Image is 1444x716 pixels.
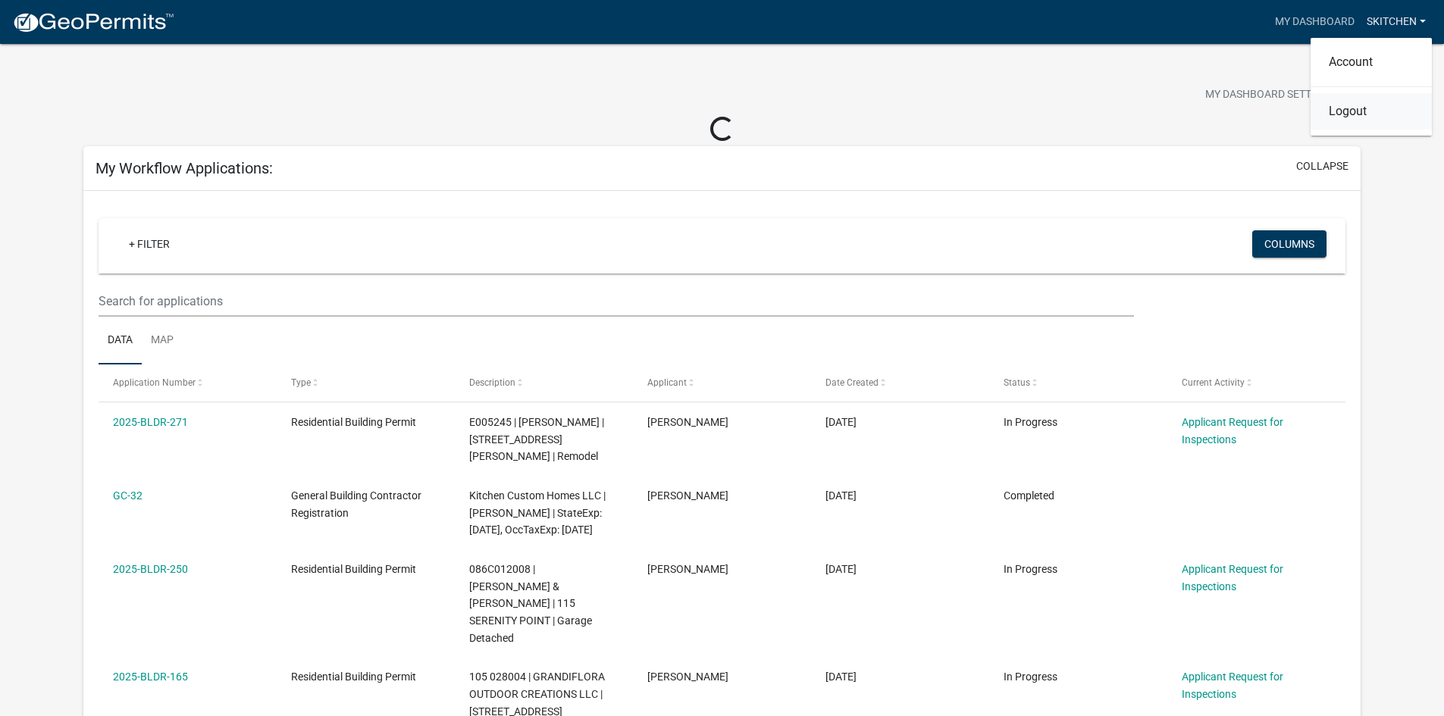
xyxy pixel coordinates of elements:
span: Application Number [113,377,196,388]
span: My Dashboard Settings [1205,86,1336,105]
span: Residential Building Permit [291,563,416,575]
span: 086C012008 | TAYLOR BOBBY & CYNTHIA | 115 SERENITY POINT | Garage Detached [469,563,592,644]
datatable-header-cell: Current Activity [1167,364,1345,401]
span: In Progress [1004,563,1057,575]
span: 08/21/2025 [825,489,857,502]
datatable-header-cell: Description [455,364,633,401]
span: 08/17/2025 [825,563,857,575]
span: Date Created [825,377,879,388]
datatable-header-cell: Application Number [99,364,277,401]
a: Applicant Request for Inspections [1182,671,1283,700]
input: Search for applications [99,286,1133,317]
span: In Progress [1004,671,1057,683]
span: 05/28/2025 [825,671,857,683]
span: 09/08/2025 [825,416,857,428]
datatable-header-cell: Applicant [633,364,811,401]
a: Applicant Request for Inspections [1182,563,1283,592]
a: Logout [1311,93,1432,130]
datatable-header-cell: Type [277,364,455,401]
a: Data [99,317,142,365]
a: 2025-BLDR-250 [113,563,188,575]
span: Description [469,377,515,388]
span: Completed [1004,489,1054,502]
span: General Building Contractor Registration [291,489,421,519]
a: 2025-BLDR-165 [113,671,188,683]
span: Residential Building Permit [291,671,416,683]
span: Kitchen Custom Homes LLC | Stephen Kitchen | StateExp: 06/30/2026, OccTaxExp: 12/31/2025 [469,489,606,536]
span: Stephen Kitchen [647,563,728,575]
a: Applicant Request for Inspections [1182,416,1283,446]
a: Account [1311,44,1432,80]
span: Residential Building Permit [291,416,416,428]
span: Type [291,377,311,388]
a: Map [142,317,183,365]
span: Stephen Kitchen [647,671,728,683]
span: E005245 | Gloria Manley | 126 PHILLIPS DR | Remodel [469,416,604,463]
a: GC-32 [113,489,143,502]
span: Current Activity [1182,377,1245,388]
button: collapse [1296,158,1348,174]
a: skitchen [1361,8,1432,36]
datatable-header-cell: Status [988,364,1167,401]
span: In Progress [1004,416,1057,428]
datatable-header-cell: Date Created [811,364,989,401]
span: Applicant [647,377,687,388]
button: My Dashboard Settingssettings [1193,80,1369,110]
a: + Filter [117,230,182,258]
span: Status [1004,377,1030,388]
h5: My Workflow Applications: [96,159,273,177]
a: 2025-BLDR-271 [113,416,188,428]
button: Columns [1252,230,1327,258]
div: skitchen [1311,38,1432,136]
span: Stephen Kitchen [647,489,728,502]
a: My Dashboard [1269,8,1361,36]
span: Stephen Kitchen [647,416,728,428]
